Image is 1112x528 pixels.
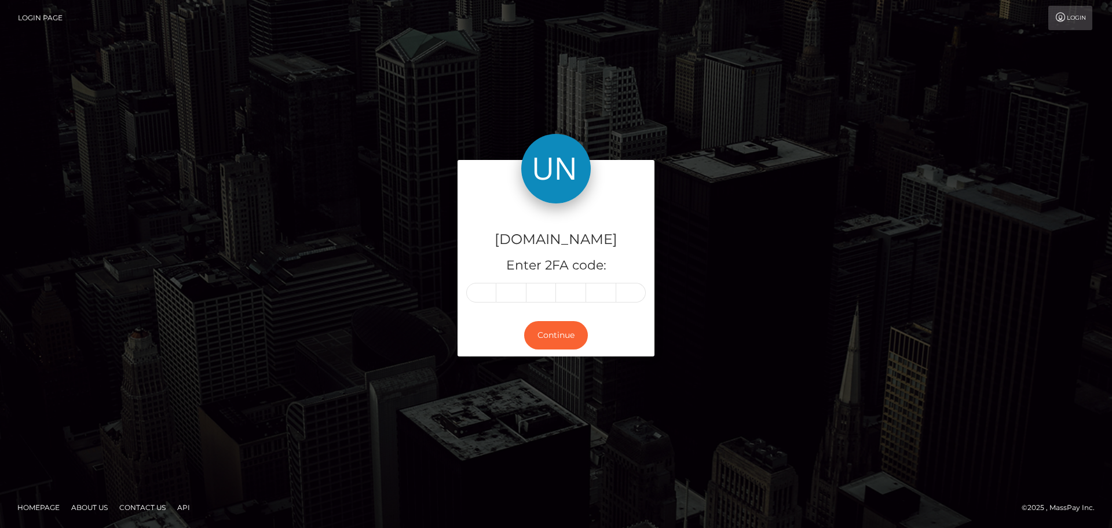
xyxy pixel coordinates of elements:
[521,134,591,203] img: Unlockt.me
[466,230,646,250] h4: [DOMAIN_NAME]
[67,498,112,516] a: About Us
[1022,501,1103,514] div: © 2025 , MassPay Inc.
[1048,6,1092,30] a: Login
[466,257,646,275] h5: Enter 2FA code:
[524,321,588,349] button: Continue
[115,498,170,516] a: Contact Us
[173,498,195,516] a: API
[13,498,64,516] a: Homepage
[18,6,63,30] a: Login Page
